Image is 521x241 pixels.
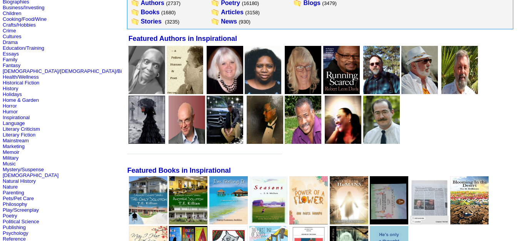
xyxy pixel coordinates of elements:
[3,190,24,195] a: Parenting
[3,109,18,115] a: Humor
[3,5,44,10] a: Business/Investing
[410,219,449,226] a: Robert Leon Davis and Actor/Radio Show host Cyrus Webb
[207,46,243,94] img: 193876.jpg
[3,103,17,109] a: Horror
[211,8,219,16] img: WorksFolder.gif
[129,35,237,42] a: Featured Authors in Inspirational
[167,89,203,95] a: David Clure
[370,176,408,224] img: 75448.jpg
[3,207,39,213] a: Play/Screenplay
[370,219,408,226] a: St. Jude Children's Hospital Recognition Award
[3,45,44,51] a: Education/Training
[129,219,167,226] a: The Only Solution (Crowley County Series # 3)
[209,219,248,226] a: I'm Feeling It
[3,120,25,126] a: Language
[3,230,28,236] a: Psychology
[3,224,26,230] a: Publishing
[166,0,180,6] font: (2737)
[363,138,400,145] a: Sergio Serrano, Ph.D.
[221,9,244,15] a: Articles
[450,219,489,226] a: Blooming in the Desert
[141,9,160,15] a: Books
[3,91,22,97] a: Holidays
[245,46,281,94] img: 6641.jpg
[3,172,58,178] a: [DEMOGRAPHIC_DATA]
[3,126,40,132] a: Literary Criticism
[3,149,19,155] a: Memoir
[363,46,400,94] img: 38577.jpg
[169,96,205,144] img: 23276.gif
[169,176,207,224] img: 63198.jpg
[3,178,36,184] a: Natural History
[289,176,328,224] img: 80119.jpg
[285,138,321,145] a: Alvin Romer
[129,138,165,145] a: J. Allen Wilson
[3,115,30,120] a: Inspirational
[3,16,47,22] a: Cooking/Food/Wine
[3,10,21,16] a: Children
[323,46,360,94] img: 51651.jpg
[3,39,18,45] a: Drama
[3,34,21,39] a: Cultures
[3,86,18,91] a: History
[129,89,165,95] a: Jms Bell
[207,89,243,95] a: Mary Lynn Plaisance
[3,184,18,190] a: Nature
[3,57,17,62] a: Family
[129,46,165,94] img: 108732.jpg
[3,68,122,74] a: [DEMOGRAPHIC_DATA]/[DEMOGRAPHIC_DATA]/Bi
[249,176,288,224] img: 67670.jpg
[3,80,39,86] a: Historical Fiction
[3,201,27,207] a: Philosophy
[401,46,438,94] img: 10202.jpg
[3,51,19,57] a: Essays
[323,89,360,95] a: Robert Davis
[169,219,207,226] a: Another Solution (Crowley County Series # 4)
[410,176,449,224] img: 74201.jpg
[289,219,328,226] a: The Power of a Flower
[3,143,25,149] a: Marketing
[247,138,283,145] a: Edward Patterson
[325,138,361,145] a: Roberta Guess
[207,138,243,145] a: Darryl Jenkins
[401,89,438,95] a: William Cottringer
[247,96,283,144] img: 96782.jpg
[322,0,337,6] font: (3479)
[3,219,39,224] a: Political Science
[363,96,400,144] img: 80878.jpg
[3,22,36,28] a: Crafts/Hobbies
[325,96,361,144] img: 52915.JPG
[3,28,16,34] a: Crime
[131,18,139,25] img: WorksFolder.gif
[131,8,139,16] img: WorksFolder.gif
[165,19,180,25] font: (3235)
[207,96,243,144] img: 163189.jpg
[330,219,368,226] a: A NEW RACE OF HuMANS
[221,18,237,25] a: News
[3,132,35,138] a: Literary Fiction
[3,213,17,219] a: Poetry
[169,138,205,145] a: Miller Caldwell
[141,18,162,25] a: Stories
[3,62,20,68] a: Fantasy
[285,96,321,144] img: 8887.jpg
[330,176,368,224] img: 79430.gif
[3,167,44,172] a: Mystery/Suspense
[242,0,259,6] font: (16180)
[245,89,281,95] a: Zhana Books
[441,46,478,94] img: 128035.jpg
[129,176,167,224] img: 62329.jpg
[209,176,248,224] img: 58912.jpg
[285,46,321,94] img: 11826.jpg
[245,10,260,15] font: (3158)
[129,96,165,144] img: 14742.jpg
[3,195,34,201] a: Pets/Pet Care
[363,89,400,95] a: Richard Cederberg
[239,19,250,25] font: (930)
[3,97,39,103] a: Home & Garden
[3,155,18,161] a: Military
[3,74,39,80] a: Health/Wellness
[167,46,203,94] img: 76501.jpg
[249,219,288,226] a: Seasons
